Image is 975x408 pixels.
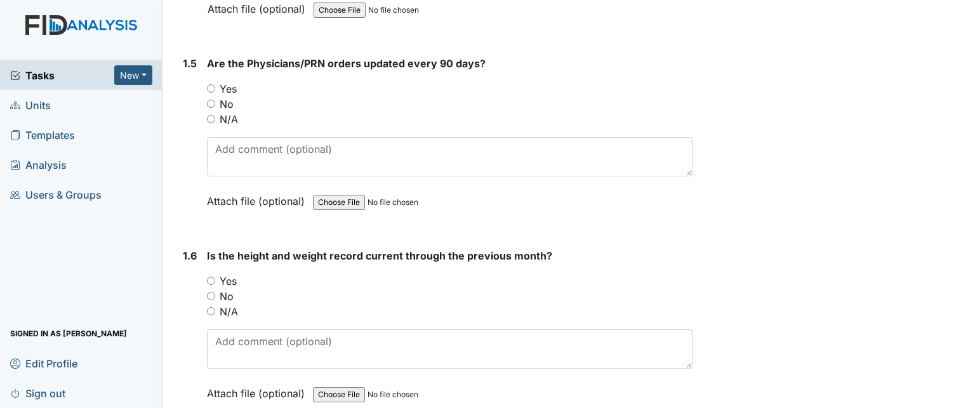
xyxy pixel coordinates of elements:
span: Are the Physicians/PRN orders updated every 90 days? [207,57,486,70]
span: Analysis [10,155,67,174]
button: New [114,65,152,85]
label: N/A [220,112,238,127]
span: Users & Groups [10,185,102,204]
span: Edit Profile [10,353,77,373]
label: Yes [220,81,237,96]
span: Sign out [10,383,65,403]
label: Yes [220,273,237,289]
span: Signed in as [PERSON_NAME] [10,324,127,343]
input: No [207,292,215,300]
input: N/A [207,115,215,123]
a: Tasks [10,68,114,83]
label: No [220,289,234,304]
input: N/A [207,307,215,315]
input: No [207,100,215,108]
input: Yes [207,84,215,93]
label: Attach file (optional) [207,187,310,209]
label: No [220,96,234,112]
span: Is the height and weight record current through the previous month? [207,249,552,262]
label: N/A [220,304,238,319]
label: 1.6 [183,248,197,263]
span: Templates [10,125,75,145]
label: Attach file (optional) [207,379,310,401]
input: Yes [207,277,215,285]
span: Units [10,95,51,115]
label: 1.5 [183,56,197,71]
